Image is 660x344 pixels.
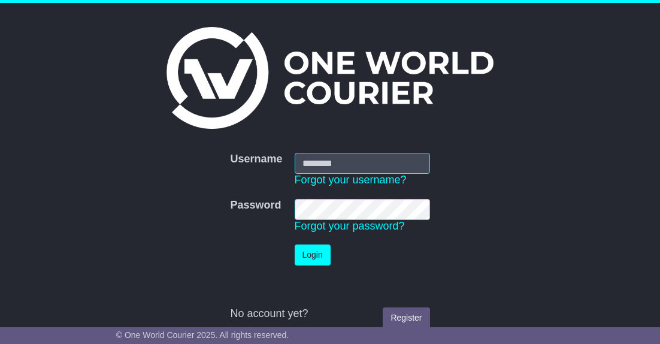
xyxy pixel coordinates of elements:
img: One World [166,27,494,129]
span: © One World Courier 2025. All rights reserved. [116,330,289,340]
button: Login [295,245,331,265]
a: Register [383,307,429,328]
label: Username [230,153,282,166]
label: Password [230,199,281,212]
a: Forgot your password? [295,220,405,232]
a: Forgot your username? [295,174,407,186]
div: No account yet? [230,307,429,321]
